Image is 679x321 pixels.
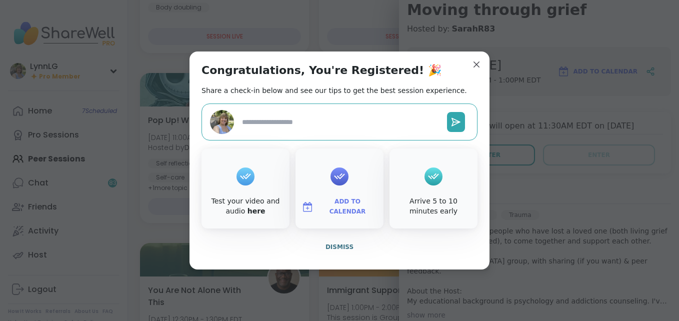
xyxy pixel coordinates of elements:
span: Add to Calendar [317,197,377,216]
img: LynnLG [210,110,234,134]
span: Dismiss [325,243,353,250]
button: Dismiss [201,236,477,257]
div: Test your video and audio [203,196,287,216]
button: Add to Calendar [297,196,381,217]
a: here [247,207,265,215]
h2: Share a check-in below and see our tips to get the best session experience. [201,85,467,95]
img: ShareWell Logomark [301,201,313,213]
div: Arrive 5 to 10 minutes early [391,196,475,216]
h1: Congratulations, You're Registered! 🎉 [201,63,441,77]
